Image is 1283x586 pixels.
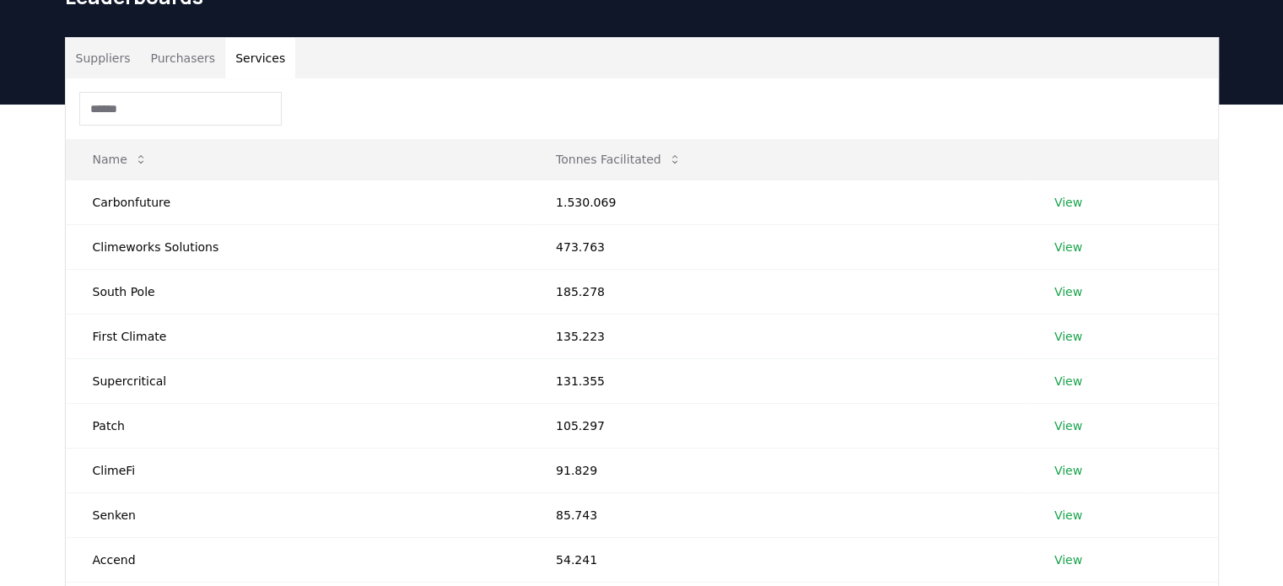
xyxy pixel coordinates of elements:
td: 135.223 [529,314,1027,358]
td: Patch [66,403,529,448]
td: Accend [66,537,529,582]
td: 105.297 [529,403,1027,448]
td: 185.278 [529,269,1027,314]
td: Supercritical [66,358,529,403]
td: Climeworks Solutions [66,224,529,269]
td: First Climate [66,314,529,358]
button: Purchasers [140,38,225,78]
td: Carbonfuture [66,180,529,224]
button: Services [225,38,295,78]
a: View [1054,373,1082,390]
button: Suppliers [66,38,141,78]
a: View [1054,283,1082,300]
td: 131.355 [529,358,1027,403]
td: 473.763 [529,224,1027,269]
td: South Pole [66,269,529,314]
a: View [1054,507,1082,524]
a: View [1054,239,1082,255]
button: Tonnes Facilitated [542,142,695,176]
a: View [1054,462,1082,479]
a: View [1054,194,1082,211]
td: Senken [66,492,529,537]
button: Name [79,142,161,176]
td: 91.829 [529,448,1027,492]
td: 1.530.069 [529,180,1027,224]
td: ClimeFi [66,448,529,492]
td: 54.241 [529,537,1027,582]
a: View [1054,328,1082,345]
td: 85.743 [529,492,1027,537]
a: View [1054,417,1082,434]
a: View [1054,551,1082,568]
